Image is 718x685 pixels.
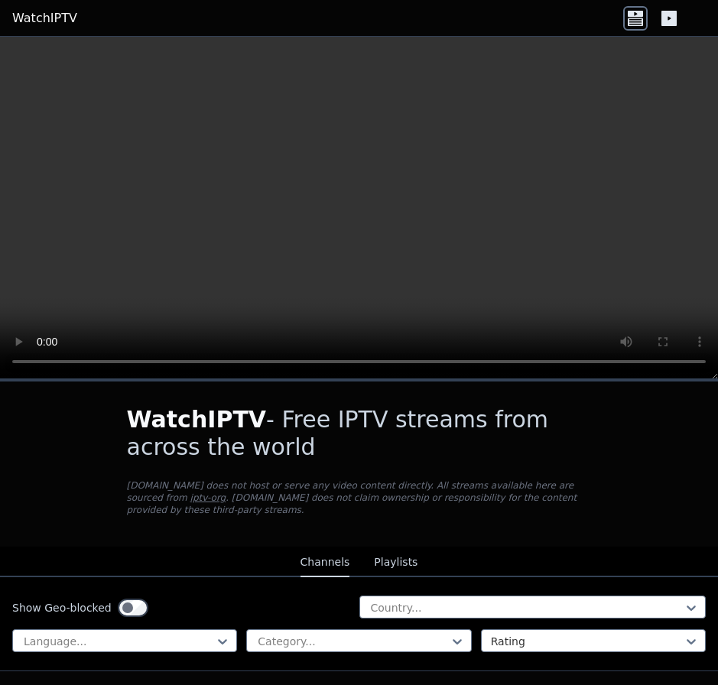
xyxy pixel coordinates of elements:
[127,406,592,461] h1: - Free IPTV streams from across the world
[127,479,592,516] p: [DOMAIN_NAME] does not host or serve any video content directly. All streams available here are s...
[301,548,350,577] button: Channels
[127,406,267,433] span: WatchIPTV
[374,548,417,577] button: Playlists
[190,492,226,503] a: iptv-org
[12,9,77,28] a: WatchIPTV
[12,600,112,615] label: Show Geo-blocked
